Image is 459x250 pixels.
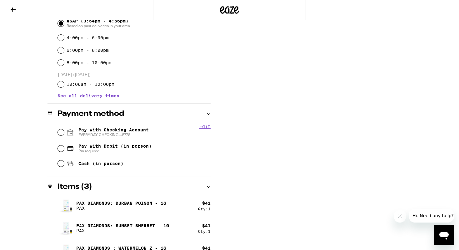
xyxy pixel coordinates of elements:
div: $ 41 [202,223,211,228]
p: Pax Diamonds: Durban Poison - 1g [76,201,166,206]
iframe: Button to launch messaging window [434,225,454,245]
div: $ 41 [202,201,211,206]
p: PAX [76,228,169,233]
label: 8:00pm - 10:00pm [67,60,112,65]
span: Pin required [78,149,152,154]
img: Pax Diamonds: Durban Poison - 1g [57,197,75,214]
label: 10:00am - 12:00pm [67,82,114,87]
h2: Payment method [57,110,124,118]
iframe: Message from company [409,209,454,223]
div: Qty: 1 [198,229,211,233]
p: PAX [76,206,166,211]
span: Based on past deliveries in your area [67,23,130,28]
span: Pay with Debit (in person) [78,144,152,149]
label: 6:00pm - 8:00pm [67,48,109,53]
span: ASAP (3:54pm - 4:56pm) [67,18,130,28]
p: Pax Diamonds: Sunset Sherbet - 1g [76,223,169,228]
span: Cash (in person) [78,161,123,166]
button: See all delivery times [57,94,119,98]
img: Pax Diamonds: Sunset Sherbet - 1g [57,219,75,237]
h2: Items ( 3 ) [57,183,92,191]
span: Pay with Checking Account [78,127,149,137]
iframe: Close message [394,210,406,223]
button: Edit [199,124,211,129]
label: 4:00pm - 6:00pm [67,35,109,40]
span: EVERYDAY CHECKING ...5778 [78,132,149,137]
p: [DATE] ([DATE]) [58,72,211,78]
div: Qty: 1 [198,207,211,211]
